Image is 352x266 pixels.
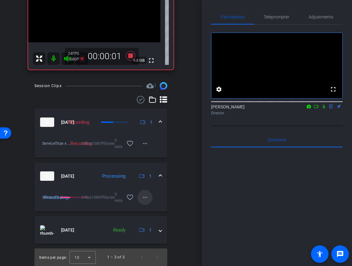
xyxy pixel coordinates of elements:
span: Participants [221,15,245,19]
mat-icon: fullscreen [148,57,155,64]
div: thumb-nail[DATE]Processing1 [34,190,167,211]
div: [PERSON_NAME] [211,104,343,116]
span: Everyone [268,138,286,142]
mat-icon: favorite_border [126,194,134,201]
mat-expansion-panel-header: thumb-nail[DATE]Processing1 [34,162,167,190]
span: 1 [149,227,152,233]
div: 00:00:01 [84,51,126,62]
span: [DATE] [61,119,74,126]
mat-icon: settings [215,86,223,93]
button: Previous page [135,250,150,265]
span: 0 secs [115,191,122,204]
span: 9.8 GB [131,57,147,64]
span: 24fps [81,140,91,147]
div: Processing [41,194,59,201]
span: ServiceTitan x [PERSON_NAME] Home Services Interview - [PERSON_NAME].[PERSON_NAME]-althoffind.com... [42,140,71,147]
div: 24 [68,51,84,56]
img: thumb-nail [40,225,54,235]
mat-icon: accessibility [316,250,324,258]
mat-icon: cloud_upload [146,82,154,90]
div: 1080P [68,57,84,62]
span: 1 [154,83,156,88]
div: Items per page: [39,254,67,261]
img: thumb-nail [40,117,54,127]
span: 1 [149,173,152,180]
span: 0bytes [103,140,115,147]
span: Destinations for your clips [146,82,156,90]
div: Recording [65,119,92,126]
mat-icon: more_horiz [141,140,149,147]
mat-icon: message [336,250,344,258]
span: 1 [150,119,153,126]
span: FPS [72,51,79,56]
div: Recording [67,140,92,147]
span: 1080P [92,140,103,147]
mat-icon: more_horiz [141,194,149,201]
div: Ready [110,227,129,234]
span: 24fps [81,194,91,201]
mat-expansion-panel-header: thumb-nail[DATE]Ready1 [34,216,167,244]
mat-icon: fullscreen [329,86,337,93]
div: 1 – 3 of 3 [107,254,125,260]
span: Teleprompter [264,15,289,19]
span: Adjustments [308,15,333,19]
div: thumb-nail[DATE]Recording1 [34,136,167,158]
span: [DATE] [61,227,74,233]
span: 1080P [92,194,103,201]
img: Session clips [160,82,167,90]
span: 0bytes [103,194,115,201]
div: Processing [99,173,129,180]
mat-expansion-panel-header: thumb-nail[DATE]Recording1 [34,108,167,136]
mat-icon: flip [328,103,335,109]
img: thumb-nail [40,171,54,181]
div: Session Clips [34,83,62,89]
mat-icon: favorite_border [126,140,134,147]
button: Next page [150,250,165,265]
div: Director [211,110,343,116]
span: 0 secs [115,137,122,150]
span: ServiceTitan x [PERSON_NAME] Home Services Interview - [PERSON_NAME].[PERSON_NAME]-althoffind.com... [42,194,71,201]
span: [DATE] [61,173,74,180]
